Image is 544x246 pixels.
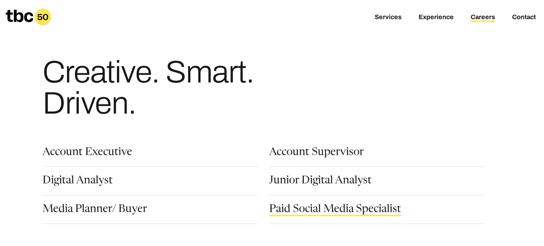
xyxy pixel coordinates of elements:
[419,13,454,22] a: Experience
[269,147,364,159] a: Account Supervisor
[269,176,372,188] a: Junior Digital Analyst
[6,8,51,25] a: Homepage
[375,13,402,22] a: Services
[269,204,401,216] a: Paid Social Media Specialist
[42,204,147,216] a: Media Planner/ Buyer
[471,13,495,22] a: Careers
[512,13,536,22] a: Contact
[42,57,314,119] h1: Creative. Smart. Driven.
[42,147,132,159] a: Account Executive
[42,176,113,188] a: Digital Analyst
